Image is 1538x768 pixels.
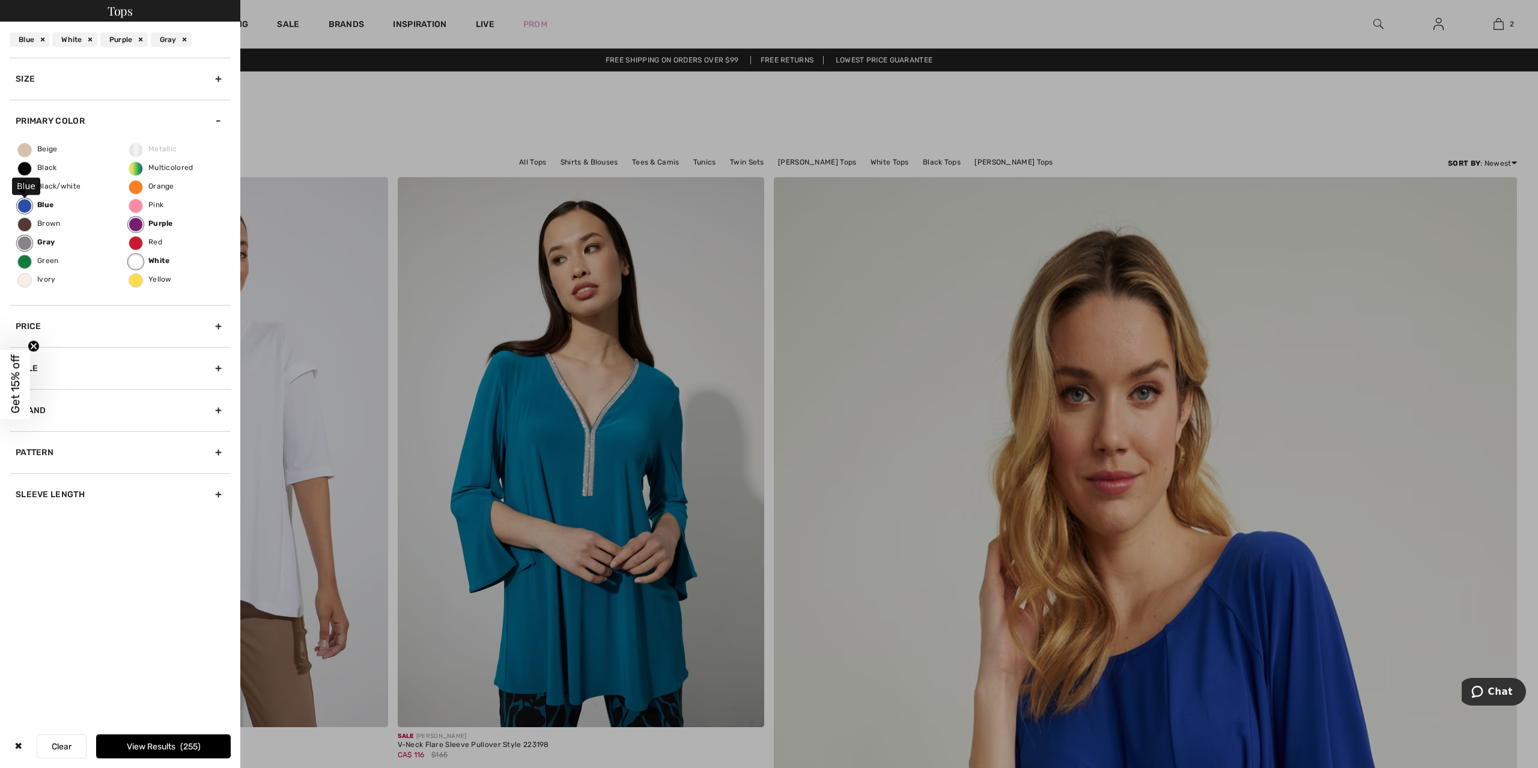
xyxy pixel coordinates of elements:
[18,238,55,246] span: Gray
[96,734,231,758] button: View Results255
[10,32,49,47] div: Blue
[28,340,40,352] button: Close teaser
[129,238,162,246] span: Red
[18,201,53,209] span: Blue
[10,100,231,142] div: Primary Color
[180,742,201,752] span: 255
[10,305,231,347] div: Price
[10,734,27,758] div: ✖
[10,431,231,473] div: Pattern
[151,32,192,47] div: Gray
[1462,678,1526,708] iframe: Opens a widget where you can chat to one of our agents
[129,182,174,190] span: Orange
[18,275,56,283] span: Ivory
[18,182,81,190] span: Black/white
[10,347,231,389] div: Sale
[129,163,193,172] span: Multicolored
[129,145,177,153] span: Metallic
[18,219,61,228] span: Brown
[37,734,87,758] button: Clear
[18,163,57,172] span: Black
[100,32,148,47] div: Purple
[129,219,173,228] span: Purple
[8,355,22,414] span: Get 15% off
[10,58,231,100] div: Size
[18,256,59,265] span: Green
[10,473,231,515] div: Sleeve length
[52,32,97,47] div: White
[129,275,172,283] span: Yellow
[129,256,170,265] span: White
[18,145,58,153] span: Beige
[10,389,231,431] div: Brand
[129,201,163,209] span: Pink
[12,177,40,195] div: Blue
